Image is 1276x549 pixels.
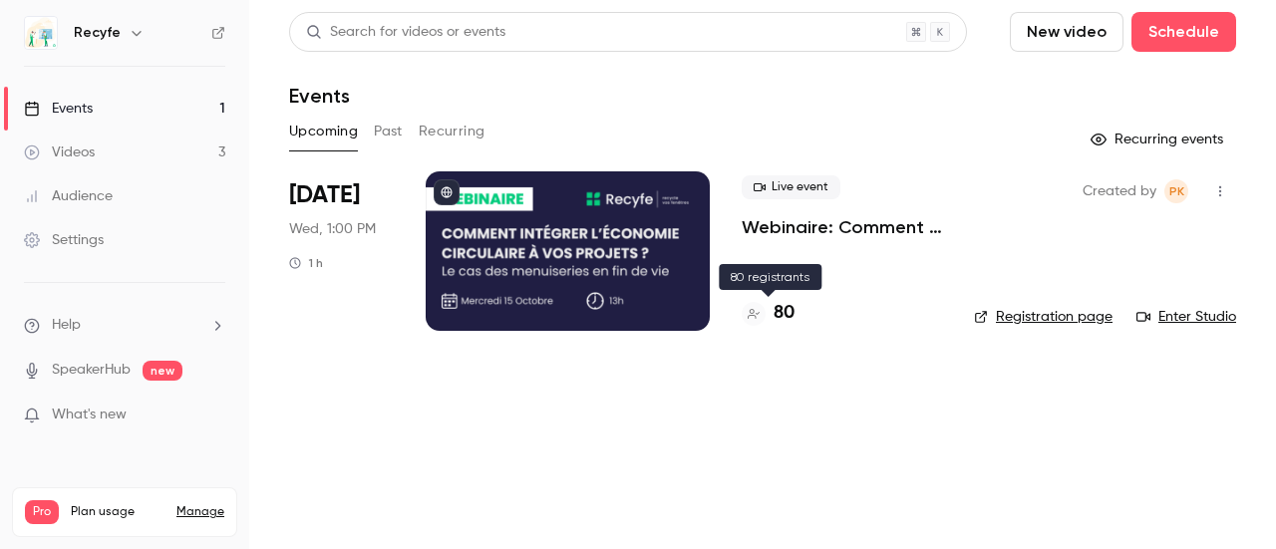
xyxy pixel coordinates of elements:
[289,219,376,239] span: Wed, 1:00 PM
[52,405,127,425] span: What's new
[176,504,224,520] a: Manage
[74,23,121,43] h6: Recyfe
[25,17,57,49] img: Recyfe
[1164,179,1188,203] span: Pauline KATCHAVENDA
[24,99,93,119] div: Events
[1131,12,1236,52] button: Schedule
[419,116,485,147] button: Recurring
[289,116,358,147] button: Upcoming
[742,215,942,239] a: Webinaire: Comment intégrer l'économie circulaire dans vos projets ?
[24,186,113,206] div: Audience
[742,175,840,199] span: Live event
[289,171,394,331] div: Oct 15 Wed, 1:00 PM (Europe/Paris)
[1169,179,1184,203] span: PK
[742,300,795,327] a: 80
[289,255,323,271] div: 1 h
[1083,179,1156,203] span: Created by
[25,500,59,524] span: Pro
[306,22,505,43] div: Search for videos or events
[24,315,225,336] li: help-dropdown-opener
[1136,307,1236,327] a: Enter Studio
[143,361,182,381] span: new
[24,230,104,250] div: Settings
[374,116,403,147] button: Past
[71,504,164,520] span: Plan usage
[289,84,350,108] h1: Events
[52,360,131,381] a: SpeakerHub
[1010,12,1123,52] button: New video
[24,142,95,162] div: Videos
[774,300,795,327] h4: 80
[974,307,1113,327] a: Registration page
[52,315,81,336] span: Help
[289,179,360,211] span: [DATE]
[1082,124,1236,155] button: Recurring events
[201,407,225,424] iframe: Noticeable Trigger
